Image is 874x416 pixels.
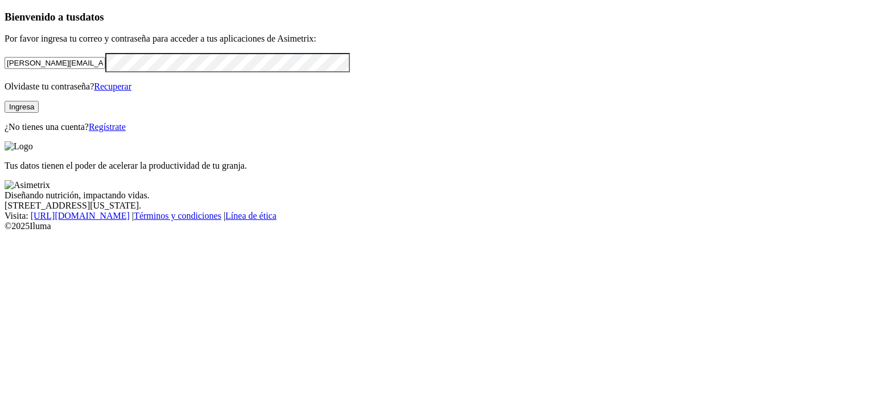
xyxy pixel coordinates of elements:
p: Tus datos tienen el poder de acelerar la productividad de tu granja. [5,161,869,171]
p: Olvidaste tu contraseña? [5,81,869,92]
a: Línea de ética [225,211,277,221]
input: Tu correo [5,57,105,69]
p: Por favor ingresa tu correo y contraseña para acceder a tus aplicaciones de Asimetrix: [5,34,869,44]
p: ¿No tienes una cuenta? [5,122,869,132]
a: Recuperar [94,81,131,91]
a: [URL][DOMAIN_NAME] [31,211,130,221]
a: Términos y condiciones [134,211,221,221]
img: Asimetrix [5,180,50,190]
div: © 2025 Iluma [5,221,869,231]
div: [STREET_ADDRESS][US_STATE]. [5,201,869,211]
button: Ingresa [5,101,39,113]
div: Diseñando nutrición, impactando vidas. [5,190,869,201]
a: Regístrate [89,122,126,132]
span: datos [80,11,104,23]
img: Logo [5,141,33,152]
div: Visita : | | [5,211,869,221]
h3: Bienvenido a tus [5,11,869,23]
